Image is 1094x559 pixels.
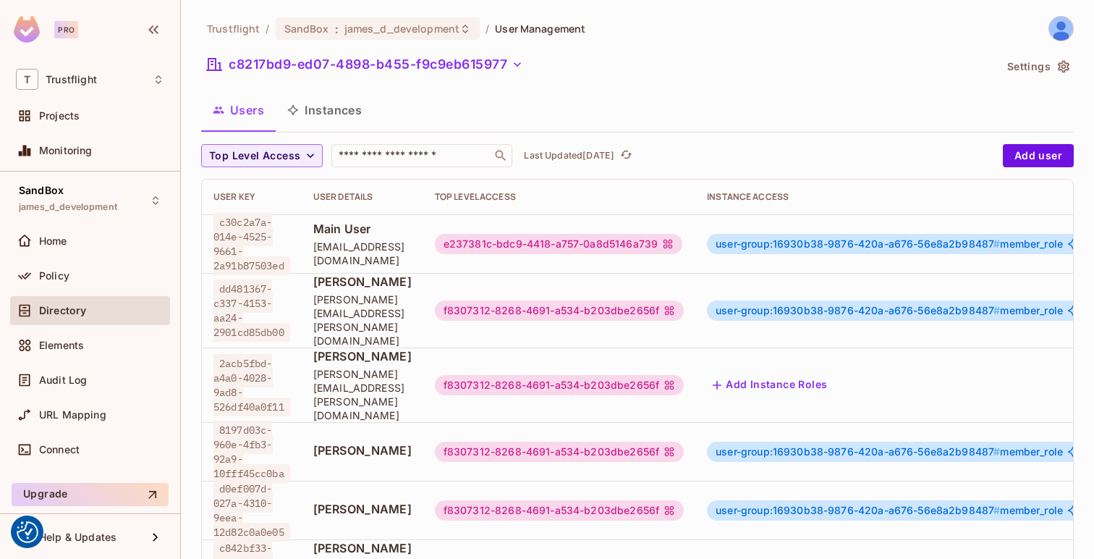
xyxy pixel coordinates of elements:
button: refresh [617,147,635,164]
span: 8197d03c-960e-4fb3-92a9-10fff45cc0ba [213,421,290,483]
span: [PERSON_NAME] [313,274,412,290]
span: user-group:16930b38-9876-420a-a676-56e8a2b98487 [716,304,1000,316]
div: f8307312-8268-4691-a534-b203dbe2656f [435,442,684,462]
p: Last Updated [DATE] [524,150,614,161]
div: f8307312-8268-4691-a534-b203dbe2656f [435,500,684,521]
span: Monitoring [39,145,93,156]
span: [PERSON_NAME] [313,540,412,556]
span: T [16,69,38,90]
span: james_d_development [19,201,117,213]
span: member_role [716,446,1063,458]
button: Upgrade [12,483,169,506]
div: f8307312-8268-4691-a534-b203dbe2656f [435,300,684,321]
img: James Duncan [1049,17,1073,41]
span: [PERSON_NAME] [313,442,412,458]
span: james_d_development [344,22,460,35]
button: Instances [276,92,373,128]
div: User Details [313,191,412,203]
span: # [993,504,1000,516]
span: Elements [39,340,84,351]
span: Home [39,235,67,247]
span: dd481367-c337-4153-aa24-2901cd85db00 [213,279,290,342]
span: Audit Log [39,374,87,386]
button: Top Level Access [201,144,323,167]
button: Add Instance Roles [707,374,833,397]
span: Policy [39,270,69,282]
button: Consent Preferences [17,521,38,543]
span: Projects [39,110,80,122]
span: d0ef007d-027a-4310-9eea-12d82c0a0e05 [213,479,290,542]
div: User Key [213,191,290,203]
span: : [334,23,339,35]
span: [EMAIL_ADDRESS][DOMAIN_NAME] [313,240,412,267]
span: 2acb5fbd-a4a0-4028-9ad8-526df40a0f11 [213,354,290,416]
span: Help & Updates [39,531,116,543]
span: Click to refresh data [614,147,635,164]
span: Workspace: Trustflight [46,74,97,85]
span: user-group:16930b38-9876-420a-a676-56e8a2b98487 [716,445,1000,458]
span: user-group:16930b38-9876-420a-a676-56e8a2b98487 [716,504,1000,516]
span: Directory [39,305,86,316]
span: SandBox [284,22,329,35]
span: [PERSON_NAME][EMAIL_ADDRESS][PERSON_NAME][DOMAIN_NAME] [313,367,412,422]
span: URL Mapping [39,409,106,421]
span: User Management [495,22,585,35]
span: member_role [716,305,1063,316]
span: Connect [39,444,80,455]
div: e237381c-bdc9-4418-a757-0a8d5146a739 [435,234,682,254]
span: user-group:16930b38-9876-420a-a676-56e8a2b98487 [716,238,1000,250]
span: [PERSON_NAME] [313,501,412,517]
span: refresh [620,148,632,163]
button: c8217bd9-ed07-4898-b455-f9c9eb615977 [201,53,529,76]
img: SReyMgAAAABJRU5ErkJggg== [14,16,40,43]
button: Users [201,92,276,128]
button: Settings [1001,55,1074,78]
span: member_role [716,238,1063,250]
span: the active workspace [207,22,260,35]
span: c30c2a7a-014e-4525-9661-2a91b87503ed [213,213,290,275]
span: member_role [716,505,1063,516]
button: Add user [1003,144,1074,167]
div: Top Level Access [435,191,684,203]
span: [PERSON_NAME][EMAIL_ADDRESS][PERSON_NAME][DOMAIN_NAME] [313,293,412,348]
span: Main User [313,221,412,237]
div: Pro [54,21,78,38]
span: Top Level Access [209,147,300,165]
img: Revisit consent button [17,521,38,543]
span: [PERSON_NAME] [313,348,412,364]
span: # [993,304,1000,316]
span: SandBox [19,185,64,196]
li: / [266,22,269,35]
span: # [993,445,1000,458]
span: # [993,238,1000,250]
div: f8307312-8268-4691-a534-b203dbe2656f [435,375,684,395]
li: / [485,22,489,35]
